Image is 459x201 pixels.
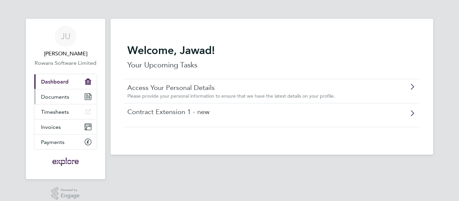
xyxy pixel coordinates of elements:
[34,119,97,134] a: Invoices
[127,44,416,57] h2: Welcome, Jawad!
[127,93,335,99] span: Please provide your personal information to ensure that we have the latest details on your profile.
[61,187,80,193] span: Powered by
[26,19,105,179] nav: Main navigation
[34,156,97,167] a: Go to home page
[41,139,65,145] span: Payments
[34,104,97,119] a: Timesheets
[127,60,416,70] p: Your Upcoming Tasks
[127,83,378,92] a: Access Your Personal Details
[41,109,69,115] span: Timesheets
[41,94,69,100] span: Documents
[34,26,97,58] a: JU[PERSON_NAME]
[41,124,61,130] span: Invoices
[34,74,97,89] a: Dashboard
[61,32,71,41] span: JU
[127,107,378,116] a: Contract Extension 1 - new
[34,59,97,67] a: Rowans Software Limited
[34,89,97,104] a: Documents
[51,187,80,200] a: Powered byEngage
[61,193,80,199] span: Engage
[34,50,97,58] span: Jawad Umar
[41,79,69,85] span: Dashboard
[52,156,80,167] img: exploregroup-logo-retina.png
[34,135,97,149] a: Payments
